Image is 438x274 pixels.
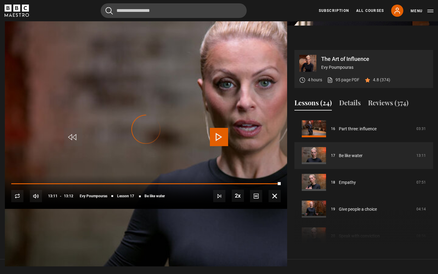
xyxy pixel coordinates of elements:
[339,153,363,159] a: Be like water
[213,190,225,202] button: Next Lesson
[106,7,113,15] button: Submit the search query
[327,77,360,83] a: 95 page PDF
[117,194,134,198] span: Lesson 17
[11,190,23,202] button: Replay
[321,56,428,62] p: The Art of Influence
[308,77,322,83] p: 4 hours
[356,8,384,13] a: All Courses
[11,183,281,184] div: Progress Bar
[5,50,287,209] video-js: Video Player
[101,3,247,18] input: Search
[232,190,244,202] button: Playback Rate
[339,179,356,186] a: Empathy
[373,77,390,83] p: 4.8 (374)
[368,98,408,111] button: Reviews (374)
[64,191,73,202] span: 13:12
[294,98,332,111] button: Lessons (24)
[48,191,57,202] span: 13:11
[80,194,107,198] span: Evy Poumpouras
[144,194,165,198] span: Be like water
[30,190,42,202] button: Mute
[411,8,433,14] button: Toggle navigation
[269,190,281,202] button: Fullscreen
[339,206,377,213] a: Give people a choice
[60,194,61,198] span: -
[250,190,262,202] button: Captions
[5,5,29,17] svg: BBC Maestro
[339,98,361,111] button: Details
[321,64,428,71] p: Evy Poumpouras
[319,8,349,13] a: Subscription
[339,126,377,132] a: Part three: influence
